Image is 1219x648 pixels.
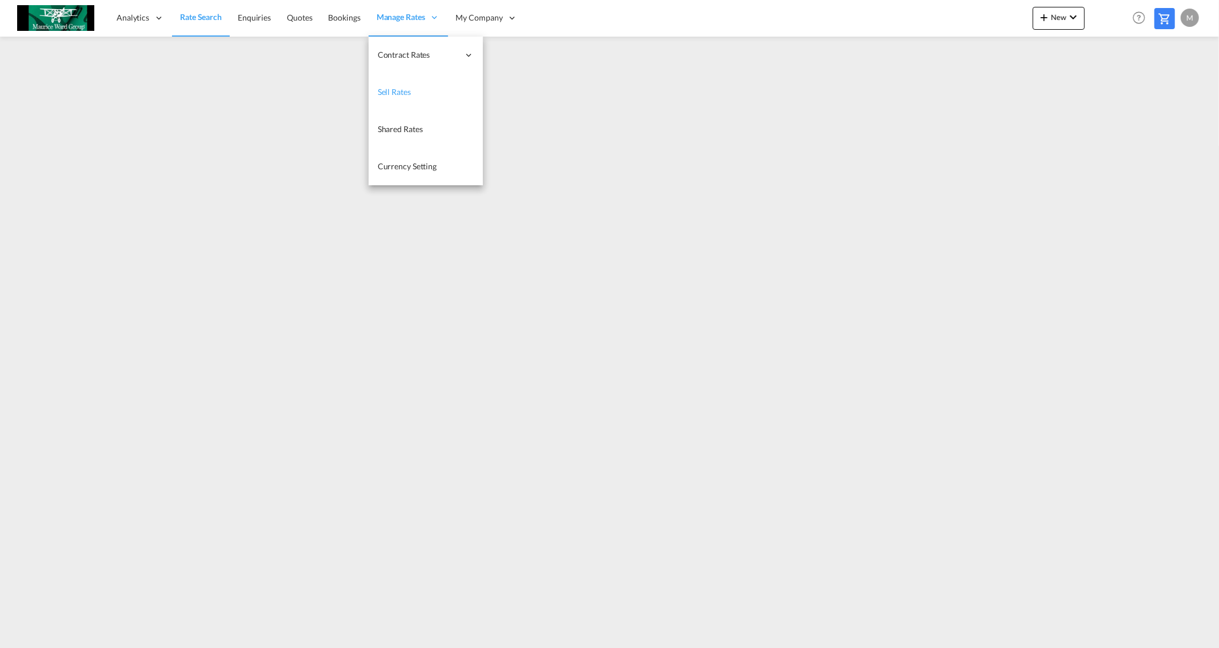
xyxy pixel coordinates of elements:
a: Currency Setting [369,148,483,185]
span: Help [1129,8,1149,27]
button: icon-plus 400-fgNewicon-chevron-down [1033,7,1085,30]
span: Rate Search [180,12,222,22]
span: Manage Rates [377,11,425,23]
img: c6e8db30f5a511eea3e1ab7543c40fcc.jpg [17,5,94,31]
md-icon: icon-plus 400-fg [1037,10,1051,24]
div: Help [1129,8,1154,29]
div: Contract Rates [369,37,483,74]
span: Contract Rates [378,49,459,61]
span: Analytics [117,12,149,23]
span: Enquiries [238,13,271,22]
a: Shared Rates [369,111,483,148]
a: Sell Rates [369,74,483,111]
div: M [1181,9,1199,27]
span: Shared Rates [378,124,423,134]
span: Currency Setting [378,161,437,171]
md-icon: icon-chevron-down [1066,10,1080,24]
span: Bookings [329,13,361,22]
span: New [1037,13,1080,22]
span: Quotes [287,13,312,22]
span: Sell Rates [378,87,411,97]
span: My Company [456,12,503,23]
